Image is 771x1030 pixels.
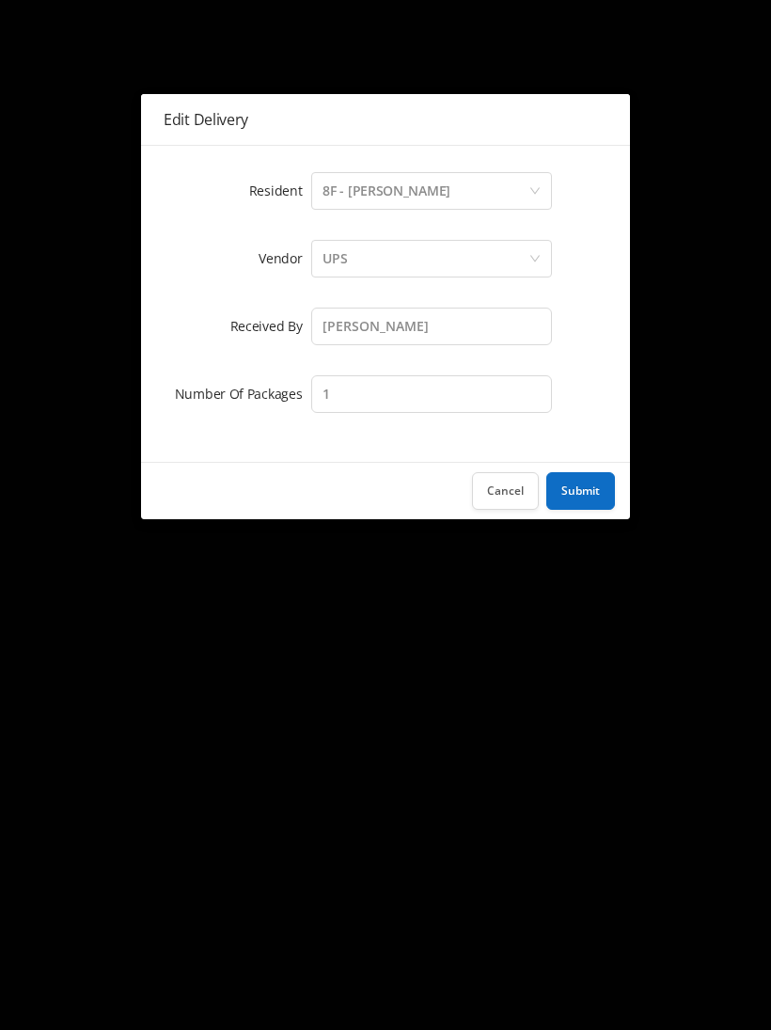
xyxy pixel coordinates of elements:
button: Submit [546,472,615,510]
form: Edit Delivery [164,168,607,417]
div: UPS [323,241,347,277]
i: icon: down [529,253,541,266]
div: 8F - Meghan Judge [323,173,450,209]
i: icon: down [529,185,541,198]
label: Number Of Packages [175,385,312,403]
label: Resident [249,182,312,199]
input: Enter Name [311,308,552,345]
label: Received By [230,317,312,335]
div: Edit Delivery [164,109,607,130]
button: Cancel [472,472,539,510]
label: Vendor [259,249,311,267]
